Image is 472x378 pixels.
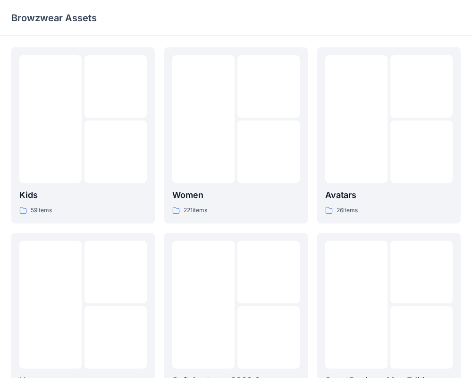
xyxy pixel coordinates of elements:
p: Kids [19,189,147,202]
p: Avatars [325,189,453,202]
p: Browzwear Assets [11,11,97,25]
p: 59 items [31,206,52,215]
p: 221 items [184,206,207,215]
a: Avatars26items [317,47,461,223]
a: Women221items [164,47,308,223]
p: Women [172,189,300,202]
a: Kids59items [11,47,155,223]
p: 26 items [337,206,358,215]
